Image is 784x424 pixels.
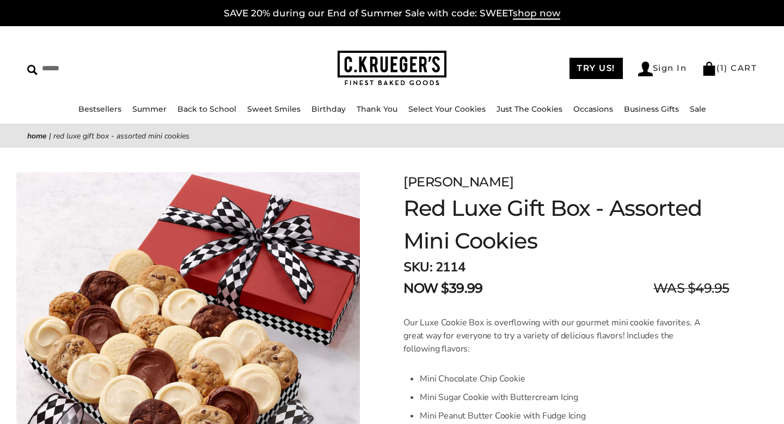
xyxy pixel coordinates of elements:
span: 2114 [436,258,465,276]
img: C.KRUEGER'S [338,51,446,86]
a: Back to School [177,104,236,114]
span: shop now [513,8,560,20]
input: Search [27,60,199,77]
span: 1 [720,63,725,73]
a: Select Your Cookies [408,104,486,114]
a: TRY US! [569,58,623,79]
a: Home [27,131,47,141]
a: Sign In [638,62,687,76]
img: Bag [702,62,716,76]
span: Red Luxe Gift Box - Assorted Mini Cookies [53,131,189,141]
a: Just The Cookies [497,104,562,114]
span: WAS $49.95 [653,278,730,298]
a: Sweet Smiles [247,104,301,114]
li: Mini Sugar Cookie with Buttercream Icing [420,388,701,407]
a: Bestsellers [78,104,121,114]
a: SAVE 20% during our End of Summer Sale with code: SWEETshop now [224,8,560,20]
li: Mini Chocolate Chip Cookie [420,370,701,388]
div: [PERSON_NAME] [403,172,730,192]
a: Summer [132,104,167,114]
nav: breadcrumbs [27,130,757,142]
p: Our Luxe Cookie Box is overflowing with our gourmet mini cookie favorites. A great way for everyo... [403,316,701,355]
strong: SKU: [403,258,432,276]
img: Search [27,65,38,75]
a: (1) CART [702,63,757,73]
img: Account [638,62,653,76]
a: Thank You [357,104,397,114]
span: NOW $39.99 [403,278,482,298]
a: Business Gifts [624,104,679,114]
h1: Red Luxe Gift Box - Assorted Mini Cookies [403,192,730,257]
span: | [49,131,51,141]
a: Birthday [311,104,346,114]
a: Sale [690,104,706,114]
a: Occasions [573,104,613,114]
